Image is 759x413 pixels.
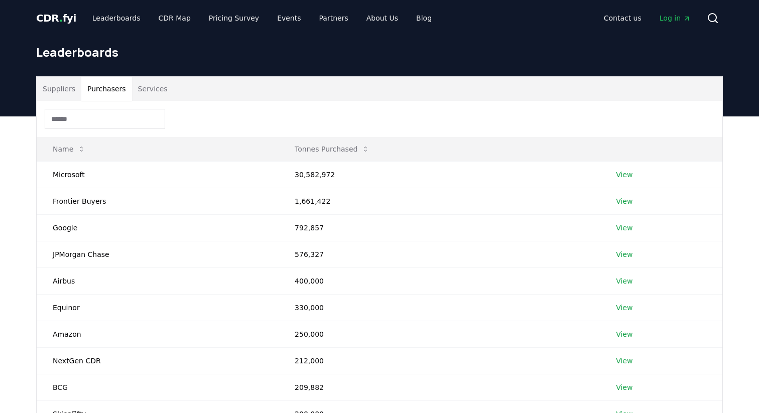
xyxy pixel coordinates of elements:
[616,196,632,206] a: View
[37,347,279,374] td: NextGen CDR
[59,12,63,24] span: .
[616,382,632,392] a: View
[45,139,93,159] button: Name
[616,249,632,259] a: View
[84,9,149,27] a: Leaderboards
[201,9,267,27] a: Pricing Survey
[279,241,600,267] td: 576,327
[616,276,632,286] a: View
[279,214,600,241] td: 792,857
[279,347,600,374] td: 212,000
[652,9,699,27] a: Log in
[279,161,600,188] td: 30,582,972
[616,356,632,366] a: View
[279,321,600,347] td: 250,000
[36,12,76,24] span: CDR fyi
[279,374,600,400] td: 209,882
[616,170,632,180] a: View
[151,9,199,27] a: CDR Map
[37,188,279,214] td: Frontier Buyers
[269,9,309,27] a: Events
[616,329,632,339] a: View
[81,77,132,101] button: Purchasers
[279,294,600,321] td: 330,000
[408,9,440,27] a: Blog
[287,139,377,159] button: Tonnes Purchased
[37,241,279,267] td: JPMorgan Chase
[37,294,279,321] td: Equinor
[36,44,723,60] h1: Leaderboards
[37,374,279,400] td: BCG
[616,223,632,233] a: View
[84,9,440,27] nav: Main
[36,11,76,25] a: CDR.fyi
[596,9,699,27] nav: Main
[37,161,279,188] td: Microsoft
[616,303,632,313] a: View
[596,9,650,27] a: Contact us
[37,214,279,241] td: Google
[37,267,279,294] td: Airbus
[311,9,356,27] a: Partners
[279,267,600,294] td: 400,000
[37,77,81,101] button: Suppliers
[279,188,600,214] td: 1,661,422
[358,9,406,27] a: About Us
[37,321,279,347] td: Amazon
[132,77,174,101] button: Services
[660,13,691,23] span: Log in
